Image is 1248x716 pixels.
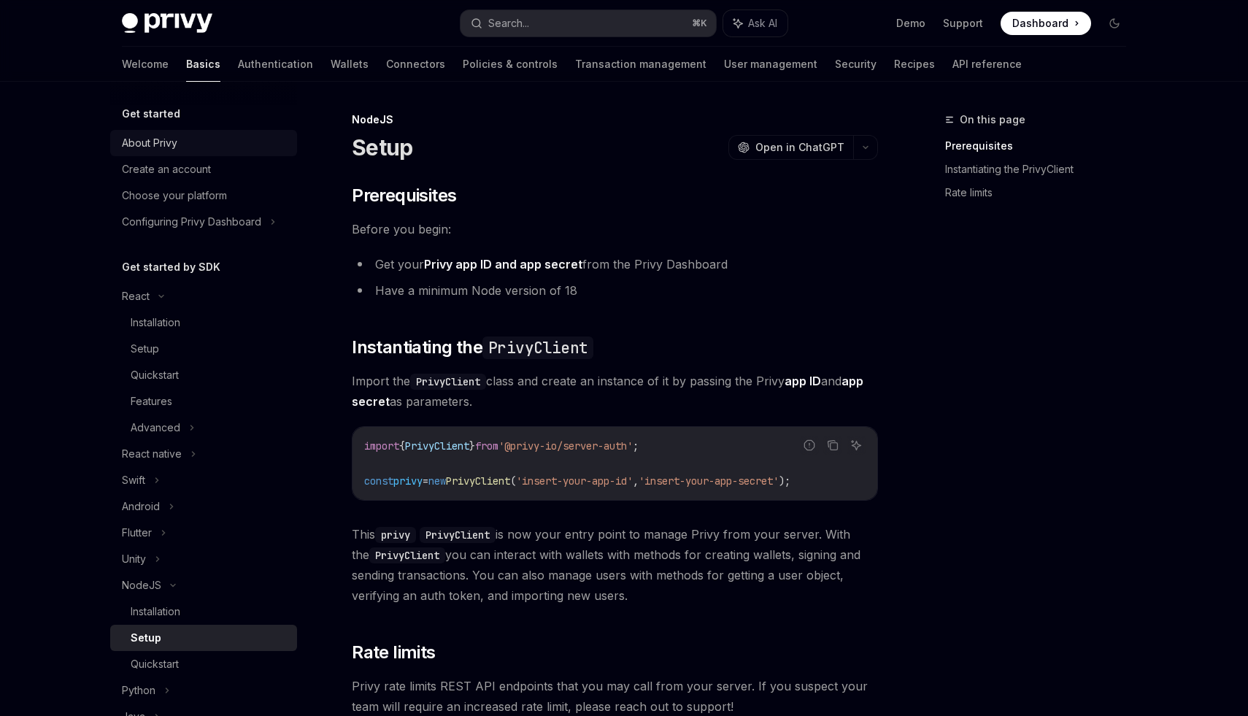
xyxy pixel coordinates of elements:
span: import [364,439,399,453]
span: PrivyClient [446,474,510,488]
a: User management [724,47,817,82]
a: Policies & controls [463,47,558,82]
a: About Privy [110,130,297,156]
a: Installation [110,598,297,625]
a: Basics [186,47,220,82]
a: Demo [896,16,925,31]
span: { [399,439,405,453]
div: Features [131,393,172,410]
span: ( [510,474,516,488]
span: const [364,474,393,488]
a: Instantiating the PrivyClient [945,158,1138,181]
div: NodeJS [352,112,878,127]
div: React [122,288,150,305]
span: Import the class and create an instance of it by passing the Privy and as parameters. [352,371,878,412]
div: Setup [131,629,161,647]
code: privy [375,527,416,543]
div: Unity [122,550,146,568]
code: PrivyClient [410,374,486,390]
span: '@privy-io/server-auth' [498,439,633,453]
a: Setup [110,336,297,362]
div: Installation [131,603,180,620]
code: PrivyClient [482,336,593,359]
span: ; [633,439,639,453]
a: Installation [110,309,297,336]
span: from [475,439,498,453]
a: Setup [110,625,297,651]
code: PrivyClient [420,527,496,543]
div: Quickstart [131,655,179,673]
span: ⌘ K [692,18,707,29]
div: Swift [122,471,145,489]
li: Get your from the Privy Dashboard [352,254,878,274]
a: Quickstart [110,362,297,388]
span: Open in ChatGPT [755,140,844,155]
a: API reference [952,47,1022,82]
a: Connectors [386,47,445,82]
img: dark logo [122,13,212,34]
span: On this page [960,111,1025,128]
a: Privy app ID and app secret [424,257,582,272]
code: PrivyClient [369,547,445,563]
a: Create an account [110,156,297,182]
span: Ask AI [748,16,777,31]
button: Report incorrect code [800,436,819,455]
div: Flutter [122,524,152,542]
a: Features [110,388,297,415]
a: Wallets [331,47,369,82]
h1: Setup [352,134,412,161]
span: 'insert-your-app-secret' [639,474,779,488]
a: Welcome [122,47,169,82]
button: Open in ChatGPT [728,135,853,160]
button: Toggle dark mode [1103,12,1126,35]
div: NodeJS [122,577,161,594]
span: , [633,474,639,488]
li: Have a minimum Node version of 18 [352,280,878,301]
div: Android [122,498,160,515]
span: ); [779,474,790,488]
a: Rate limits [945,181,1138,204]
span: Dashboard [1012,16,1068,31]
div: Configuring Privy Dashboard [122,213,261,231]
span: PrivyClient [405,439,469,453]
a: Prerequisites [945,134,1138,158]
span: } [469,439,475,453]
div: Search... [488,15,529,32]
span: Before you begin: [352,219,878,239]
a: Authentication [238,47,313,82]
span: new [428,474,446,488]
a: Recipes [894,47,935,82]
strong: app ID [785,374,821,388]
div: Quickstart [131,366,179,384]
div: Choose your platform [122,187,227,204]
h5: Get started [122,105,180,123]
span: = [423,474,428,488]
span: 'insert-your-app-id' [516,474,633,488]
div: About Privy [122,134,177,152]
button: Copy the contents from the code block [823,436,842,455]
div: Advanced [131,419,180,436]
span: Instantiating the [352,336,593,359]
button: Ask AI [847,436,866,455]
div: Installation [131,314,180,331]
span: This is now your entry point to manage Privy from your server. With the you can interact with wal... [352,524,878,606]
button: Search...⌘K [461,10,716,36]
span: Rate limits [352,641,435,664]
span: Prerequisites [352,184,456,207]
a: Security [835,47,877,82]
a: Dashboard [1001,12,1091,35]
span: privy [393,474,423,488]
div: Python [122,682,155,699]
div: React native [122,445,182,463]
a: Choose your platform [110,182,297,209]
div: Setup [131,340,159,358]
a: Support [943,16,983,31]
a: Transaction management [575,47,706,82]
h5: Get started by SDK [122,258,220,276]
button: Ask AI [723,10,787,36]
a: Quickstart [110,651,297,677]
div: Create an account [122,161,211,178]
